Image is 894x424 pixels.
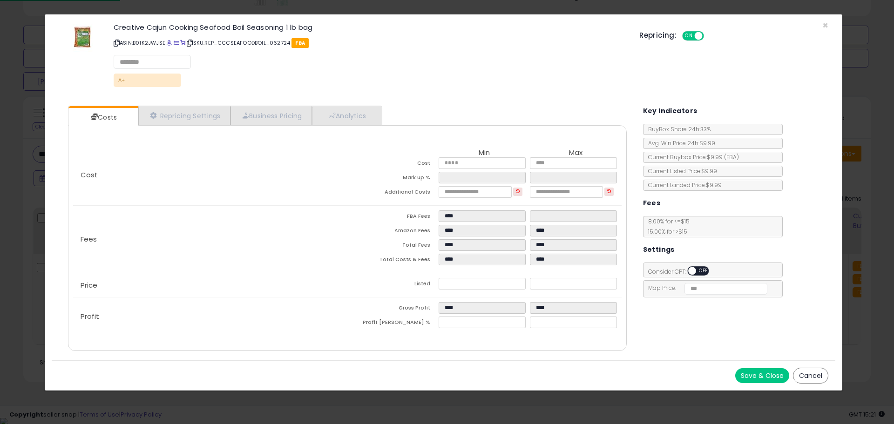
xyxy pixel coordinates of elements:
th: Min [439,149,530,157]
img: 51UWgUa-+ML._SL60_.jpg [73,24,93,52]
span: 15.00 % for > $15 [643,228,687,236]
h5: Fees [643,197,661,209]
a: Your listing only [180,39,185,47]
h3: Creative Cajun Cooking Seafood Boil Seasoning 1 lb bag [114,24,625,31]
span: Avg. Win Price 24h: $9.99 [643,139,715,147]
span: ON [683,32,695,40]
td: Mark up % [347,172,439,186]
span: Current Buybox Price: [643,153,739,161]
p: Price [73,282,347,289]
span: $9.99 [707,153,739,161]
span: × [822,19,828,32]
span: Current Listed Price: $9.99 [643,167,717,175]
span: 8.00 % for <= $15 [643,217,690,236]
span: Consider CPT: [643,268,721,276]
td: Profit [PERSON_NAME] % [347,316,439,331]
p: ASIN: B01K2JWJSE | SKU: REP_CCCSEAFOODBOIL_062724 [114,35,625,50]
p: Profit [73,313,347,320]
a: Analytics [312,106,381,125]
span: ( FBA ) [724,153,739,161]
h5: Settings [643,244,675,256]
td: Listed [347,278,439,292]
th: Max [530,149,621,157]
h5: Key Indicators [643,105,698,117]
td: Amazon Fees [347,225,439,239]
span: OFF [703,32,718,40]
span: Map Price: [643,284,768,292]
td: Total Costs & Fees [347,254,439,268]
a: All offer listings [174,39,179,47]
button: Save & Close [735,368,789,383]
a: Business Pricing [230,106,312,125]
td: Additional Costs [347,186,439,201]
p: A+ [114,74,181,87]
span: BuyBox Share 24h: 33% [643,125,711,133]
a: Costs [68,108,137,127]
span: Current Landed Price: $9.99 [643,181,722,189]
a: BuyBox page [167,39,172,47]
span: FBA [291,38,309,48]
h5: Repricing: [639,32,677,39]
span: OFF [696,267,711,275]
p: Cost [73,171,347,179]
a: Repricing Settings [138,106,230,125]
td: FBA Fees [347,210,439,225]
td: Gross Profit [347,302,439,316]
td: Total Fees [347,239,439,254]
button: Cancel [793,368,828,384]
p: Fees [73,236,347,243]
td: Cost [347,157,439,172]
